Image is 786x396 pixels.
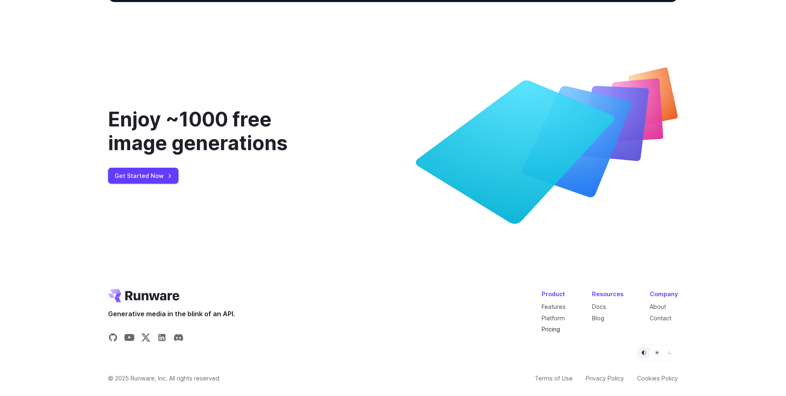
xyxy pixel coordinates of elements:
ul: Theme selector [636,345,678,360]
a: Share on YouTube [124,333,134,345]
a: Platform [542,315,565,322]
button: Dark [664,347,676,358]
a: Cookies Policy [637,373,678,383]
a: About [650,303,666,310]
a: Contact [650,315,671,322]
a: Share on Discord [174,333,183,345]
a: Go to / [108,289,179,302]
a: Get Started Now [108,168,178,184]
a: Share on X [141,333,151,345]
a: Pricing [542,326,560,333]
a: Docs [592,303,606,310]
span: © 2025 Runware, Inc. All rights reserved [108,373,219,383]
span: Generative media in the blink of an API. [108,309,235,319]
button: Light [651,347,663,358]
a: Terms of Use [535,373,573,383]
div: Company [650,289,678,299]
a: Share on LinkedIn [157,333,167,345]
div: Product [542,289,566,299]
button: Default [638,347,650,358]
div: Resources [592,289,623,299]
a: Privacy Policy [586,373,624,383]
div: Enjoy ~1000 free image generations [108,108,331,155]
a: Blog [592,315,604,322]
a: Share on GitHub [108,333,118,345]
a: Features [542,303,566,310]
